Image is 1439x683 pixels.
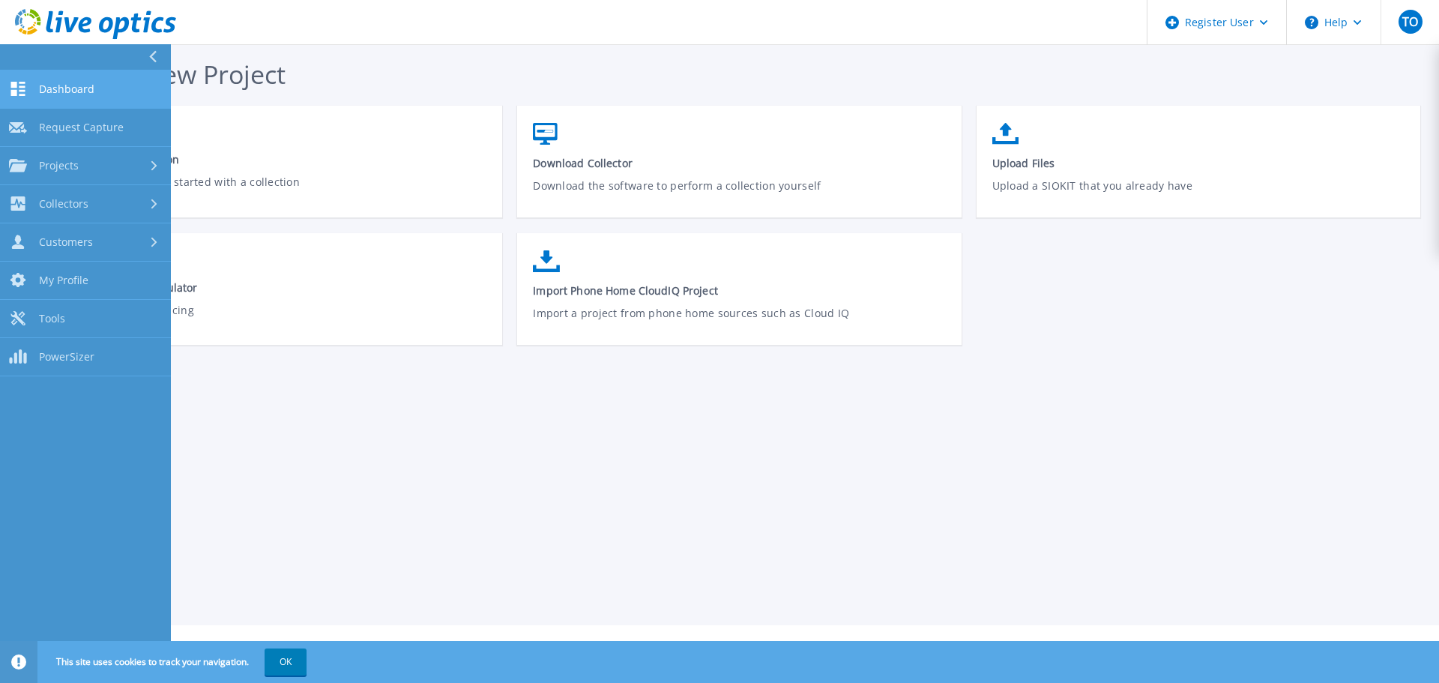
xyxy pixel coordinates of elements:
[39,235,93,249] span: Customers
[992,156,1405,170] span: Upload Files
[533,178,946,212] p: Download the software to perform a collection yourself
[74,302,487,337] p: Compare Cloud Pricing
[74,174,487,208] p: Get your customer started with a collection
[39,121,124,134] span: Request Capture
[265,649,307,676] button: OK
[533,305,946,340] p: Import a project from phone home sources such as Cloud IQ
[74,152,487,166] span: Request a Collection
[39,82,94,96] span: Dashboard
[39,312,65,325] span: Tools
[39,197,88,211] span: Collectors
[39,159,79,172] span: Projects
[517,115,961,223] a: Download CollectorDownload the software to perform a collection yourself
[992,178,1405,212] p: Upload a SIOKIT that you already have
[58,115,502,219] a: Request a CollectionGet your customer started with a collection
[74,280,487,295] span: Cloud Pricing Calculator
[1402,16,1418,28] span: TO
[39,350,94,364] span: PowerSizer
[41,649,307,676] span: This site uses cookies to track your navigation.
[977,115,1420,223] a: Upload FilesUpload a SIOKIT that you already have
[39,274,88,287] span: My Profile
[533,156,946,170] span: Download Collector
[58,57,286,91] span: Start a New Project
[58,243,502,348] a: Cloud Pricing CalculatorCompare Cloud Pricing
[533,283,946,298] span: Import Phone Home CloudIQ Project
